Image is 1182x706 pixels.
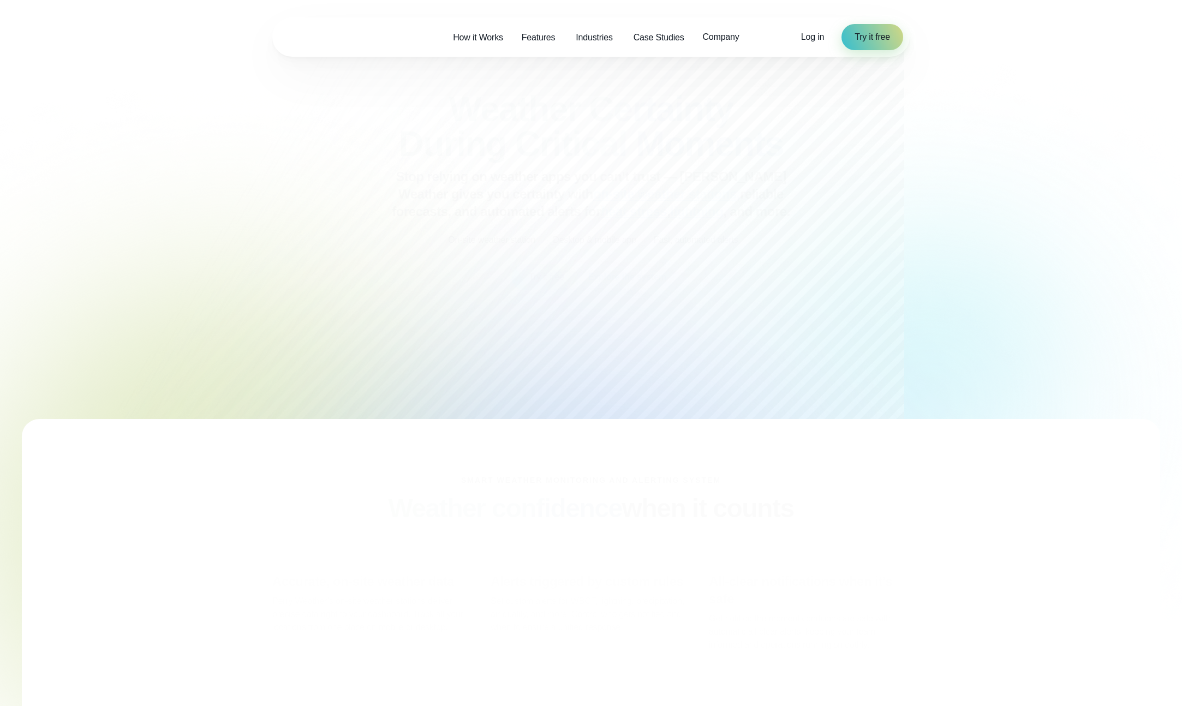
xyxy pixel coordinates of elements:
a: Try it free [841,24,903,50]
span: How it Works [453,31,503,44]
span: Company [702,31,739,44]
span: Industries [576,31,612,44]
span: Try it free [855,31,890,44]
a: Case Studies [624,26,694,49]
a: Log in [801,31,824,44]
a: How it Works [444,26,512,49]
span: Features [522,31,556,44]
span: Log in [801,32,824,41]
span: Case Studies [634,31,684,44]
